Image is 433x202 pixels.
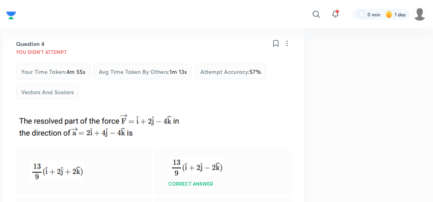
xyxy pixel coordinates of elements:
img: 29-08-25-09:35:23-AM [29,161,84,180]
span: 4m 55s [66,68,85,75]
div: Vectors and Scalars [16,84,79,100]
div: Your time taken : [16,64,90,79]
div: Avg time taken by others : [94,64,192,79]
img: Company Logo [6,10,16,22]
p: Correct answer [168,181,213,186]
span: 57 % [249,68,261,75]
h5: Question 4 [16,40,44,48]
img: Nishi raghuwanshi [413,8,427,21]
img: 29-08-25-09:35:40-AM [168,158,222,176]
div: Attempt accuracy : [195,64,266,79]
span: 1m 13s [170,68,187,75]
img: streak [385,10,393,18]
img: 29-08-25-09:35:07-AM [16,114,184,141]
a: Company Logo [6,10,16,19]
p: You didn't Attempt [16,50,67,54]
